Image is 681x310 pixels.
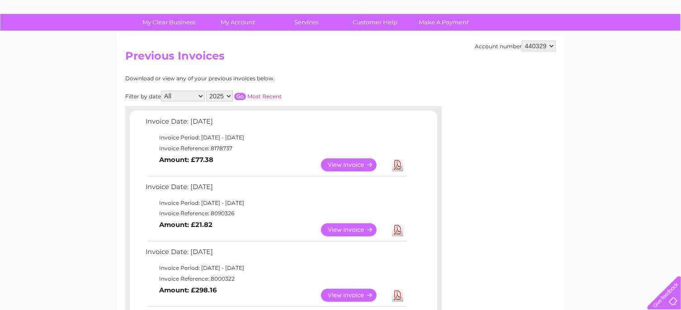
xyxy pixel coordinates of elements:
[392,158,403,171] a: Download
[125,50,556,67] h2: Previous Invoices
[143,246,408,263] td: Invoice Date: [DATE]
[392,289,403,302] a: Download
[132,14,207,31] a: My Clear Business
[143,116,408,132] td: Invoice Date: [DATE]
[621,38,643,45] a: Contact
[522,38,539,45] a: Water
[143,181,408,198] td: Invoice Date: [DATE]
[407,14,482,31] a: Make A Payment
[392,223,403,236] a: Download
[143,143,408,154] td: Invoice Reference: 8178737
[24,23,70,51] img: logo.png
[270,14,344,31] a: Services
[201,14,275,31] a: My Account
[321,289,388,302] a: View
[544,38,564,45] a: Energy
[143,208,408,219] td: Invoice Reference: 8090326
[143,198,408,208] td: Invoice Period: [DATE] - [DATE]
[570,38,597,45] a: Telecoms
[511,5,573,16] a: 0333 014 3131
[125,75,363,82] div: Download or view any of your previous invoices below.
[143,273,408,284] td: Invoice Reference: 8000322
[143,263,408,273] td: Invoice Period: [DATE] - [DATE]
[247,93,282,100] a: Most Recent
[321,223,388,236] a: View
[128,5,555,44] div: Clear Business is a trading name of Verastar Limited (registered in [GEOGRAPHIC_DATA] No. 3667643...
[159,156,213,164] b: Amount: £77.38
[143,132,408,143] td: Invoice Period: [DATE] - [DATE]
[602,38,615,45] a: Blog
[338,14,413,31] a: Customer Help
[125,91,363,102] div: Filter by date
[159,286,217,294] b: Amount: £298.16
[651,38,672,45] a: Log out
[321,158,388,171] a: View
[475,41,556,51] div: Account number
[159,221,213,229] b: Amount: £21.82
